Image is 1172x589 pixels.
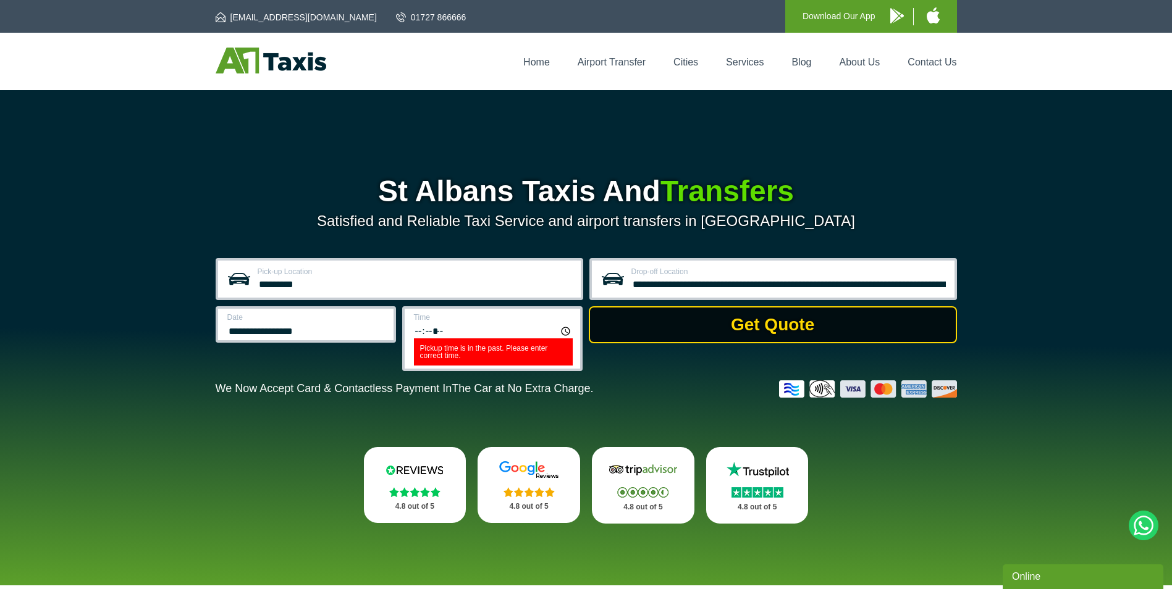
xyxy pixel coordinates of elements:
a: Reviews.io Stars 4.8 out of 5 [364,447,466,523]
label: Pick-up Location [258,268,573,275]
iframe: chat widget [1003,562,1166,589]
label: Time [414,314,573,321]
a: Cities [673,57,698,67]
p: Download Our App [803,9,875,24]
span: The Car at No Extra Charge. [452,382,593,395]
label: Date [227,314,386,321]
a: Tripadvisor Stars 4.8 out of 5 [592,447,694,524]
label: Drop-off Location [631,268,947,275]
p: 4.8 out of 5 [491,499,567,514]
a: Blog [791,57,811,67]
img: Stars [731,487,783,498]
p: 4.8 out of 5 [605,499,681,515]
a: Home [523,57,550,67]
img: Stars [504,487,555,497]
h1: St Albans Taxis And [216,177,957,206]
button: Get Quote [589,306,957,343]
p: Satisfied and Reliable Taxi Service and airport transfers in [GEOGRAPHIC_DATA] [216,212,957,230]
a: Contact Us [908,57,956,67]
img: Tripadvisor [606,461,680,479]
a: [EMAIL_ADDRESS][DOMAIN_NAME] [216,11,377,23]
img: A1 Taxis iPhone App [927,7,940,23]
a: Airport Transfer [578,57,646,67]
label: Pickup time is in the past. Please enter correct time. [414,338,573,366]
img: Reviews.io [377,461,452,479]
p: 4.8 out of 5 [720,499,795,515]
img: A1 Taxis Android App [890,8,904,23]
img: A1 Taxis St Albans LTD [216,48,326,73]
span: Transfers [660,175,794,207]
a: Google Stars 4.8 out of 5 [478,447,580,523]
a: Trustpilot Stars 4.8 out of 5 [706,447,809,524]
p: We Now Accept Card & Contactless Payment In [216,382,594,395]
img: Trustpilot [720,461,795,479]
p: 4.8 out of 5 [377,499,453,514]
a: Services [726,57,764,67]
a: 01727 866666 [396,11,466,23]
img: Google [492,461,566,479]
img: Stars [617,487,668,498]
img: Credit And Debit Cards [779,380,957,398]
img: Stars [389,487,441,497]
a: About Us [840,57,880,67]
